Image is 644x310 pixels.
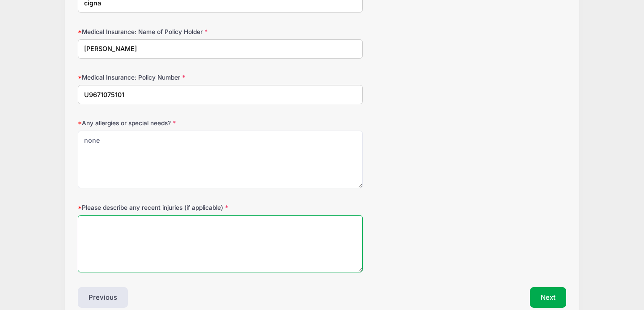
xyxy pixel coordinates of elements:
label: Please describe any recent injuries (if applicable) [78,203,241,212]
button: Next [530,287,566,308]
label: Any allergies or special needs? [78,119,241,127]
label: Medical Insurance: Policy Number [78,73,241,82]
button: Previous [78,287,128,308]
label: Medical Insurance: Name of Policy Holder [78,27,241,36]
